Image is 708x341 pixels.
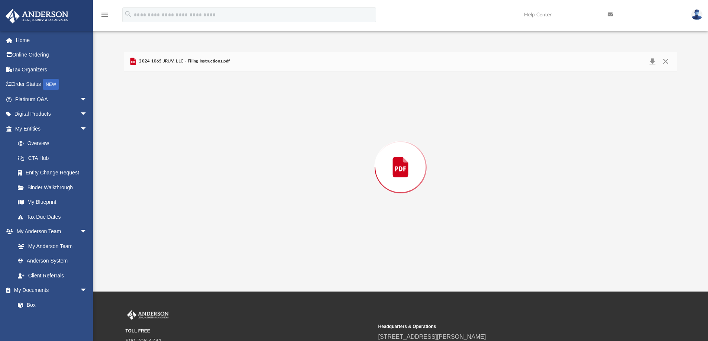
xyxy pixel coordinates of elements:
[646,56,659,67] button: Download
[126,328,373,334] small: TOLL FREE
[80,92,95,107] span: arrow_drop_down
[10,195,95,210] a: My Blueprint
[10,312,95,327] a: Meeting Minutes
[10,151,98,165] a: CTA Hub
[5,107,98,122] a: Digital Productsarrow_drop_down
[5,121,98,136] a: My Entitiesarrow_drop_down
[378,334,486,340] a: [STREET_ADDRESS][PERSON_NAME]
[124,10,132,18] i: search
[80,224,95,239] span: arrow_drop_down
[5,48,98,62] a: Online Ordering
[126,310,170,320] img: Anderson Advisors Platinum Portal
[659,56,672,67] button: Close
[5,77,98,92] a: Order StatusNEW
[378,323,626,330] small: Headquarters & Operations
[10,165,98,180] a: Entity Change Request
[691,9,702,20] img: User Pic
[124,52,678,263] div: Preview
[10,239,91,254] a: My Anderson Team
[10,254,95,268] a: Anderson System
[80,121,95,136] span: arrow_drop_down
[80,283,95,298] span: arrow_drop_down
[43,79,59,90] div: NEW
[5,92,98,107] a: Platinum Q&Aarrow_drop_down
[10,209,98,224] a: Tax Due Dates
[10,180,98,195] a: Binder Walkthrough
[5,283,95,298] a: My Documentsarrow_drop_down
[100,14,109,19] a: menu
[80,107,95,122] span: arrow_drop_down
[3,9,71,23] img: Anderson Advisors Platinum Portal
[10,268,95,283] a: Client Referrals
[138,58,230,65] span: 2024 1065 JRUV, LLC - Filing Instructions.pdf
[10,297,91,312] a: Box
[10,136,98,151] a: Overview
[5,224,95,239] a: My Anderson Teamarrow_drop_down
[5,62,98,77] a: Tax Organizers
[100,10,109,19] i: menu
[5,33,98,48] a: Home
